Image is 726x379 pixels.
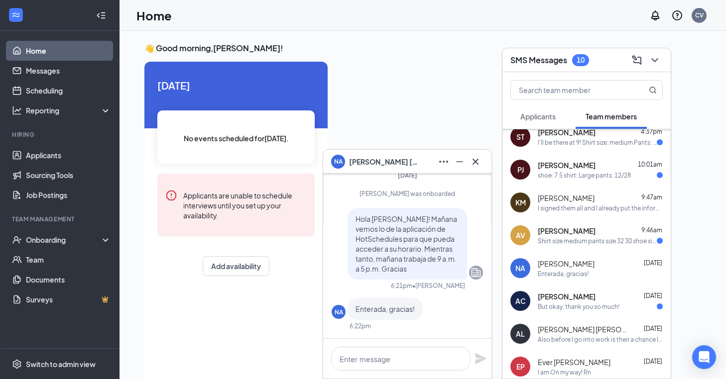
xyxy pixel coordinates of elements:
[538,270,589,278] div: Enterada, gracias!
[12,359,22,369] svg: Settings
[644,259,662,267] span: [DATE]
[391,282,412,290] div: 6:21pm
[436,154,452,170] button: Ellipses
[96,10,106,20] svg: Collapse
[26,81,111,100] a: Scheduling
[452,154,468,170] button: Minimize
[515,197,526,207] div: KM
[649,86,657,94] svg: MagnifyingGlass
[26,270,111,289] a: Documents
[538,357,610,367] span: Ever [PERSON_NAME]
[538,193,595,203] span: [PERSON_NAME]
[517,165,524,175] div: PJ
[649,9,661,21] svg: Notifications
[586,112,637,121] span: Team members
[438,156,450,168] svg: Ellipses
[538,204,663,212] div: I signed them all and I already put the information
[641,193,662,201] span: 9:47am
[349,156,419,167] span: [PERSON_NAME] [PERSON_NAME]
[26,145,111,165] a: Applicants
[520,112,556,121] span: Applicants
[26,61,111,81] a: Messages
[538,335,663,344] div: Also before I go into work is their a chance I can talk to [PERSON_NAME]? Probably around 2:30 ca...
[515,263,525,273] div: NA
[538,171,631,180] div: shoe: 7.5 shirt: Large pants: 12/28
[511,81,629,99] input: Search team member
[538,226,596,236] span: [PERSON_NAME]
[641,226,662,234] span: 9:46am
[538,302,619,311] div: But okay, thank you so much!
[649,54,661,66] svg: ChevronDown
[515,296,526,306] div: AC
[184,133,289,144] span: No events scheduled for [DATE] .
[11,10,21,20] svg: WorkstreamLogo
[538,368,591,377] div: I am On my way! Rn
[538,291,596,301] span: [PERSON_NAME]
[470,156,482,168] svg: Cross
[641,128,662,135] span: 4:37pm
[12,105,22,115] svg: Analysis
[647,52,663,68] button: ChevronDown
[644,358,662,365] span: [DATE]
[356,304,415,313] span: Enterada, gracias!
[538,237,657,245] div: Shirt size medium pants size 32 30 shoe size 9
[538,259,595,269] span: [PERSON_NAME]
[538,127,596,137] span: [PERSON_NAME]
[538,138,657,147] div: I'll be there at 9! Shirt size: medium Pants: 36/32 Shoes: 10.5
[538,160,596,170] span: [PERSON_NAME]
[538,324,627,334] span: [PERSON_NAME] [PERSON_NAME]
[12,235,22,245] svg: UserCheck
[671,9,683,21] svg: QuestionInfo
[26,250,111,270] a: Team
[577,56,585,64] div: 10
[26,185,111,205] a: Job Postings
[144,43,701,54] h3: 👋 Good morning, [PERSON_NAME] !
[26,105,112,115] div: Reporting
[26,41,111,61] a: Home
[136,7,172,24] h1: Home
[629,52,645,68] button: ComposeMessage
[644,292,662,299] span: [DATE]
[692,345,716,369] div: Open Intercom Messenger
[510,55,567,66] h3: SMS Messages
[412,282,465,290] span: • [PERSON_NAME]
[454,156,466,168] svg: Minimize
[335,308,343,316] div: NA
[26,289,111,309] a: SurveysCrown
[26,165,111,185] a: Sourcing Tools
[631,54,643,66] svg: ComposeMessage
[468,154,484,170] button: Cross
[516,230,525,240] div: AV
[356,214,457,273] span: Hola [PERSON_NAME]! Mañana vemos lo de la aplicación de HotSchedules para que pueda acceder a su ...
[516,132,524,142] div: ST
[332,189,483,198] div: [PERSON_NAME] was onboarded
[165,189,177,201] svg: Error
[516,362,525,372] div: EP
[26,235,103,245] div: Onboarding
[516,329,525,339] div: AL
[695,11,704,19] div: CV
[470,267,482,279] svg: Company
[203,256,269,276] button: Add availability
[12,130,109,139] div: Hiring
[157,78,315,93] span: [DATE]
[398,172,417,179] span: [DATE]
[638,161,662,168] span: 10:01am
[12,215,109,223] div: Team Management
[475,353,486,365] svg: Plane
[644,325,662,332] span: [DATE]
[183,189,307,220] div: Applicants are unable to schedule interviews until you set up your availability.
[350,322,371,330] div: 6:22pm
[26,359,96,369] div: Switch to admin view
